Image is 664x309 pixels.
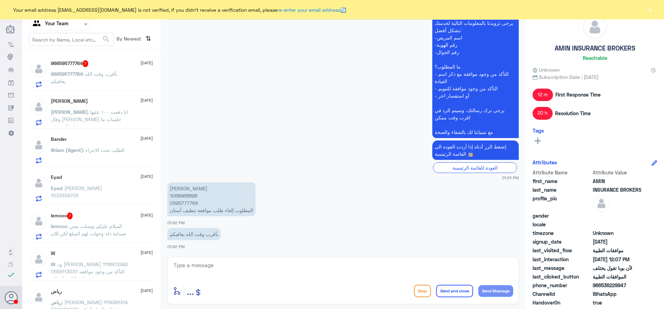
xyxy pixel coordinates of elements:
h6: Reachable [583,55,607,61]
span: Attribute Value [593,169,643,176]
span: profile_pic [533,195,591,211]
span: HandoverOn [533,299,591,306]
span: By Newest [114,33,143,47]
span: AMIN [593,178,643,185]
h5: 966595777764 [51,60,89,67]
span: [PERSON_NAME] [51,109,88,115]
span: last_interaction [533,256,591,263]
h5: lemooo [51,212,73,219]
span: [DATE] [140,212,153,218]
input: Search by Name, Local etc… [29,33,113,46]
span: [DATE] [140,288,153,294]
span: 966536229947 [593,282,643,289]
h6: Attributes [533,159,557,165]
span: last_visited_flow [533,247,591,254]
span: last_message [533,264,591,272]
h5: AMIN INSURANCE BROKERS [555,44,635,52]
span: W [51,261,55,267]
span: First Response Time [555,91,601,98]
span: : الطلب تحت الاجراء [83,147,124,153]
p: 22/9/2025, 1:31 PM [432,140,519,160]
span: : [PERSON_NAME] 1033334705 [51,185,102,198]
p: 22/9/2025, 1:31 PM [432,2,519,138]
span: 7 [83,60,89,67]
span: null [593,221,643,228]
span: gender [533,212,591,219]
span: Subscription Date : [DATE] [533,73,657,81]
img: defaultAdmin.png [30,136,47,154]
button: ... [187,283,194,299]
p: 22/9/2025, 1:32 PM [167,228,221,240]
button: Drop [414,285,431,297]
span: Ahlam (Agent) [51,147,83,153]
h5: Eyad [51,174,62,180]
span: locale [533,221,591,228]
span: : انا دفعت ١٠٠ عليها وقال [PERSON_NAME] جلسات ما اعطاني رقم [51,109,128,129]
h5: رياض [51,289,62,294]
span: لأن بوبا تقول يختلف [593,264,643,272]
img: defaultAdmin.png [30,60,47,78]
span: الموافقات الطبية [593,273,643,280]
img: defaultAdmin.png [30,289,47,306]
span: null [593,212,643,219]
span: timezone [533,229,591,237]
img: defaultAdmin.png [30,174,47,192]
a: re-enter your email address [277,7,340,13]
span: 966595777764 [51,71,83,77]
span: Unknown [533,66,560,73]
span: Eyad [51,185,62,191]
span: first_name [533,178,591,185]
span: search [102,35,110,43]
h5: Bander [51,136,67,142]
button: Avatar [4,291,18,304]
img: defaultAdmin.png [30,251,47,268]
span: [DATE] [140,173,153,180]
img: defaultAdmin.png [30,98,47,116]
span: [DATE] [140,135,153,142]
span: 20 h [533,107,553,119]
span: 01:31 PM [502,175,519,181]
span: موافقات الطبية [593,247,643,254]
img: defaultAdmin.png [30,212,47,230]
span: phone_number [533,282,591,289]
img: defaultAdmin.png [583,15,607,39]
span: 01:32 PM [167,244,185,249]
span: Resolution Time [555,110,591,117]
span: 2025-09-22T09:07:45.764Z [593,256,643,263]
h5: W [51,251,55,256]
button: × [647,6,654,13]
span: 01:32 PM [167,220,185,225]
span: lemooo [51,223,67,229]
i: check [7,271,15,279]
img: defaultAdmin.png [593,195,610,212]
button: Send and close [436,285,473,297]
i: ⇅ [146,33,151,44]
span: : بأقرب وقت الله يعافيكم [51,71,117,84]
span: [DATE] [140,60,153,66]
span: Attribute Name [533,169,591,176]
span: Unknown [593,229,643,237]
span: : السلام عليكم توصلت معي صيدلية دله وحولت لهم المبلغ لكن للان ماوصلني شي [51,223,126,244]
h5: Abdulaziz [51,98,88,104]
span: INSURANCE BROKERS [593,186,643,193]
span: 12 m [533,89,553,101]
p: 22/9/2025, 1:32 PM [167,182,256,216]
span: 2024-07-31T07:40:14.382Z [593,238,643,245]
div: العودة للقائمة الرئيسية [433,162,517,173]
button: search [102,34,110,45]
span: ChannelId [533,290,591,298]
span: [DATE] [140,249,153,256]
span: signup_date [533,238,591,245]
span: last_name [533,186,591,193]
span: last_clicked_button [533,273,591,280]
h6: Tags [533,127,544,134]
span: 7 [67,212,73,219]
span: : ود [PERSON_NAME] 1116472992 0555113037 التأكد من وجود موافقه عيادة الالم والعظام [51,261,128,282]
span: رياض [51,299,62,305]
span: Your email address [EMAIL_ADDRESS][DOMAIN_NAME] is not verified, if you didn't receive a verifica... [13,6,346,13]
span: [DATE] [140,97,153,103]
span: 2 [593,290,643,298]
span: true [593,299,643,306]
button: Send Message [478,285,513,297]
span: ... [187,284,194,297]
